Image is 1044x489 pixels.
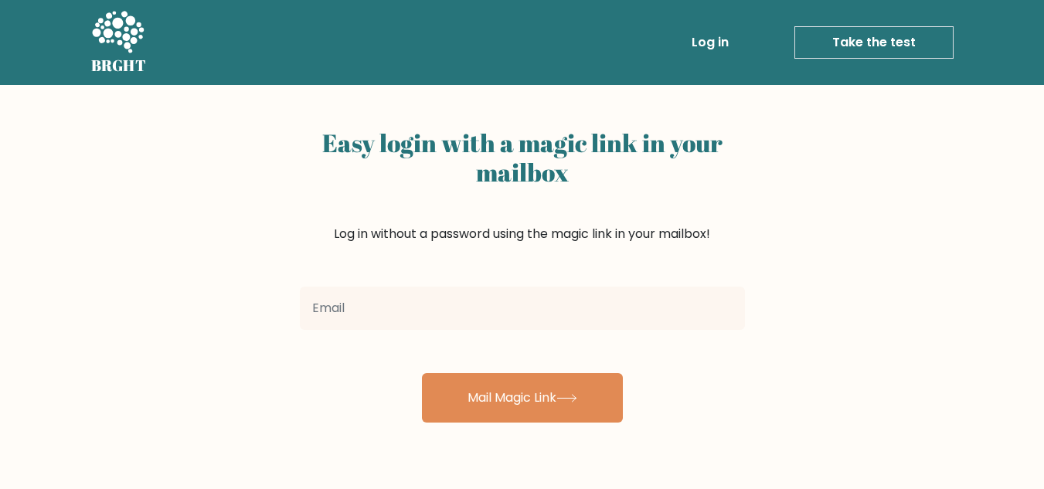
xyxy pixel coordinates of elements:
[300,122,745,280] div: Log in without a password using the magic link in your mailbox!
[794,26,954,59] a: Take the test
[91,6,147,79] a: BRGHT
[91,56,147,75] h5: BRGHT
[300,287,745,330] input: Email
[300,128,745,188] h2: Easy login with a magic link in your mailbox
[422,373,623,423] button: Mail Magic Link
[685,27,735,58] a: Log in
